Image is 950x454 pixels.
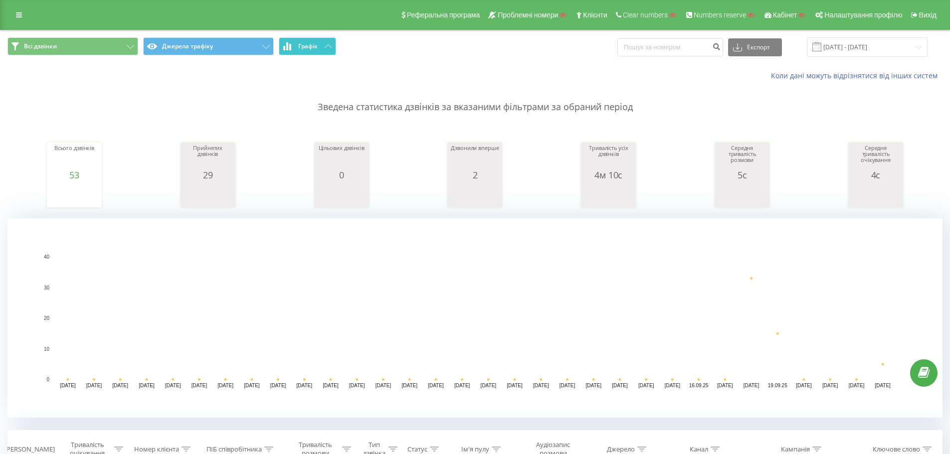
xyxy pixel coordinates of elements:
[717,145,767,170] div: Середня тривалість розмови
[617,38,723,56] input: Пошук за номером
[851,145,901,170] div: Середня тривалість очікування
[583,170,633,180] div: 4м 10с
[717,383,733,388] text: [DATE]
[279,37,336,55] button: Графік
[919,11,937,19] span: Вихід
[428,383,444,388] text: [DATE]
[24,42,57,50] span: Всі дзвінки
[49,170,99,180] div: 53
[694,11,746,19] span: Numbers reserve
[7,218,943,418] svg: A chart.
[60,383,76,388] text: [DATE]
[450,170,500,180] div: 2
[744,383,760,388] text: [DATE]
[113,383,129,388] text: [DATE]
[560,383,575,388] text: [DATE]
[298,43,318,50] span: Графік
[143,37,274,55] button: Джерела трафіку
[481,383,497,388] text: [DATE]
[638,383,654,388] text: [DATE]
[768,383,787,388] text: 19.09.25
[46,377,49,382] text: 0
[4,445,55,454] div: [PERSON_NAME]
[849,383,865,388] text: [DATE]
[875,383,891,388] text: [DATE]
[44,315,50,321] text: 20
[717,170,767,180] div: 5с
[407,11,480,19] span: Реферальна програма
[270,383,286,388] text: [DATE]
[607,445,635,454] div: Джерело
[822,383,838,388] text: [DATE]
[244,383,260,388] text: [DATE]
[317,145,367,170] div: Цільових дзвінків
[851,170,901,180] div: 4с
[44,346,50,352] text: 10
[498,11,558,19] span: Проблемні номери
[612,383,628,388] text: [DATE]
[183,180,233,210] svg: A chart.
[461,445,489,454] div: Ім'я пулу
[7,81,943,114] p: Зведена статистика дзвінків за вказаними фільтрами за обраний період
[44,285,50,291] text: 30
[665,383,681,388] text: [DATE]
[349,383,365,388] text: [DATE]
[139,383,155,388] text: [DATE]
[450,145,500,170] div: Дзвонили вперше
[317,170,367,180] div: 0
[407,445,427,454] div: Статус
[728,38,782,56] button: Експорт
[824,11,902,19] span: Налаштування профілю
[507,383,523,388] text: [DATE]
[583,180,633,210] svg: A chart.
[183,170,233,180] div: 29
[134,445,179,454] div: Номер клієнта
[623,11,668,19] span: Clear numbers
[323,383,339,388] text: [DATE]
[585,383,601,388] text: [DATE]
[781,445,810,454] div: Кампанія
[376,383,391,388] text: [DATE]
[771,71,943,80] a: Коли дані можуть відрізнятися вiд інших систем
[773,11,797,19] span: Кабінет
[217,383,233,388] text: [DATE]
[86,383,102,388] text: [DATE]
[851,180,901,210] svg: A chart.
[689,383,709,388] text: 16.09.25
[583,11,607,19] span: Клієнти
[583,145,633,170] div: Тривалість усіх дзвінків
[44,254,50,260] text: 40
[796,383,812,388] text: [DATE]
[165,383,181,388] text: [DATE]
[717,180,767,210] svg: A chart.
[191,383,207,388] text: [DATE]
[297,383,313,388] text: [DATE]
[873,445,920,454] div: Ключове слово
[317,180,367,210] svg: A chart.
[533,383,549,388] text: [DATE]
[690,445,708,454] div: Канал
[7,37,138,55] button: Всі дзвінки
[206,445,262,454] div: ПІБ співробітника
[49,180,99,210] svg: A chart.
[454,383,470,388] text: [DATE]
[49,145,99,170] div: Всього дзвінків
[183,145,233,170] div: Прийнятих дзвінків
[401,383,417,388] text: [DATE]
[450,180,500,210] svg: A chart.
